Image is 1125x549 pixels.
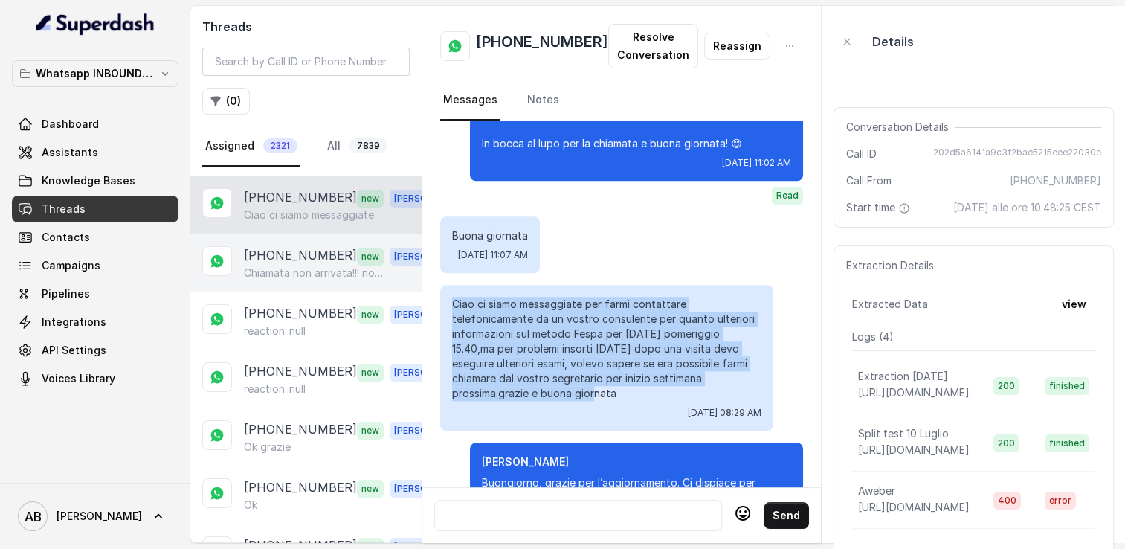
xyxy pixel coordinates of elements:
span: 200 [993,434,1019,452]
span: Read [772,187,803,205]
span: Conversation Details [846,120,955,135]
p: Ok grazie [244,440,291,455]
p: [PHONE_NUMBER] [244,304,357,324]
span: Contacts [42,230,90,245]
p: Ciao ci siamo messaggiate per farmi contattare telefonicamente da un vostro consulente per quanto... [452,297,761,401]
p: [PERSON_NAME] [482,455,791,469]
p: [PHONE_NUMBER] [244,362,357,382]
p: Extraction [DATE] [858,369,948,384]
span: [PERSON_NAME] [390,364,473,382]
h2: Threads [202,18,410,36]
span: Start time [846,200,913,215]
img: light.svg [36,12,155,36]
text: AB [25,509,42,524]
nav: Tabs [202,126,410,167]
button: Reassign [704,33,770,60]
p: [PHONE_NUMBER] [244,246,357,266]
a: [PERSON_NAME] [12,495,178,537]
button: view [1053,291,1095,318]
span: [PERSON_NAME] [390,422,473,440]
span: [URL][DOMAIN_NAME] [858,386,970,399]
span: [URL][DOMAIN_NAME] [858,443,970,456]
span: Extraction Details [846,258,940,273]
p: Details [872,33,914,51]
span: Knowledge Bases [42,173,135,188]
a: Campaigns [12,252,178,279]
span: Campaigns [42,258,100,273]
p: Logs ( 4 ) [852,330,1095,344]
span: error [1045,492,1076,510]
p: Ciao ci siamo messaggiate per farmi contattare telefonicamente da un vostro consulente per quanto... [244,208,387,222]
p: Whatsapp INBOUND Workspace [36,65,155,83]
a: Pipelines [12,280,178,307]
span: new [357,306,384,324]
span: new [357,422,384,440]
a: Dashboard [12,111,178,138]
span: Voices Library [42,371,115,386]
span: [PERSON_NAME] [390,306,473,324]
span: Call From [846,173,892,188]
span: Extracted Data [852,297,928,312]
p: [PHONE_NUMBER] [244,188,357,208]
p: Ok [244,498,257,513]
button: Whatsapp INBOUND Workspace [12,60,178,87]
span: 2321 [263,138,297,153]
a: All7839 [324,126,390,167]
button: Send [764,502,809,529]
nav: Tabs [440,80,803,121]
a: Notes [524,80,562,121]
span: Integrations [42,315,106,330]
a: Messages [440,80,500,121]
span: 202d5a6141a9c3f2bae5215eee22030e [933,147,1101,161]
button: Resolve Conversation [608,24,698,68]
a: Voices Library [12,365,178,392]
p: reaction::null [244,382,306,396]
a: API Settings [12,337,178,364]
span: new [357,190,384,208]
a: Knowledge Bases [12,167,178,194]
h2: [PHONE_NUMBER] [476,31,608,61]
span: [DATE] 08:29 AM [688,407,761,419]
span: Dashboard [42,117,99,132]
span: [PHONE_NUMBER] [1010,173,1101,188]
span: finished [1045,434,1089,452]
p: Chiamata non arrivata!!! non serve più niente grazie [244,266,387,280]
span: API Settings [42,343,106,358]
p: Buona giornata [452,228,528,243]
button: (0) [202,88,250,115]
span: 200 [993,377,1019,395]
span: finished [1045,377,1089,395]
span: [DATE] alle ore 10:48:25 CEST [953,200,1101,215]
span: [PERSON_NAME] [390,190,473,208]
p: [PHONE_NUMBER] [244,478,357,498]
span: new [357,480,384,498]
span: [PERSON_NAME] [390,248,473,266]
span: [PERSON_NAME] [390,480,473,498]
a: Threads [12,196,178,222]
a: Integrations [12,309,178,335]
a: Assistants [12,139,178,166]
p: reaction::null [244,324,306,338]
span: Call ID [846,147,877,161]
span: [DATE] 11:02 AM [722,157,791,169]
p: [PHONE_NUMBER] [244,420,357,440]
span: [URL][DOMAIN_NAME] [858,501,970,513]
a: Contacts [12,224,178,251]
span: 400 [993,492,1021,510]
a: Assigned2321 [202,126,300,167]
p: Split test 10 Luglio [858,426,949,441]
span: Assistants [42,145,98,160]
span: Pipelines [42,286,90,301]
input: Search by Call ID or Phone Number [202,48,410,76]
span: [PERSON_NAME] [57,509,142,524]
span: 7839 [349,138,387,153]
p: Aweber [858,484,895,498]
span: Threads [42,202,86,216]
span: new [357,364,384,382]
span: [DATE] 11:07 AM [458,249,528,261]
span: new [357,248,384,266]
